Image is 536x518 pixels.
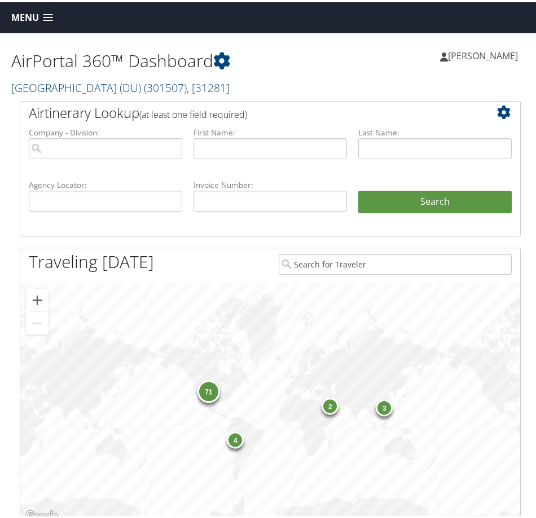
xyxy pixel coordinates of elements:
[440,37,529,71] a: [PERSON_NAME]
[11,78,230,93] a: [GEOGRAPHIC_DATA] (DU)
[6,6,59,25] a: Menu
[197,378,220,401] div: 71
[29,125,182,136] label: Company - Division:
[26,287,49,309] button: Zoom in
[144,78,187,93] span: ( 301507 )
[11,10,39,21] span: Menu
[194,177,347,188] label: Invoice Number:
[227,429,244,446] div: 4
[29,101,470,120] h2: Airtinerary Lookup
[26,310,49,332] button: Zoom out
[322,396,339,412] div: 2
[11,47,270,71] h1: AirPortal 360™ Dashboard
[187,78,230,93] span: , [ 31281 ]
[358,125,512,136] label: Last Name:
[29,177,182,188] label: Agency Locator:
[279,252,512,273] input: Search for Traveler
[358,188,512,211] button: Search
[448,47,518,60] span: [PERSON_NAME]
[139,106,247,118] span: (at least one field required)
[376,397,393,414] div: 3
[194,125,347,136] label: First Name:
[29,248,154,271] h1: Traveling [DATE]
